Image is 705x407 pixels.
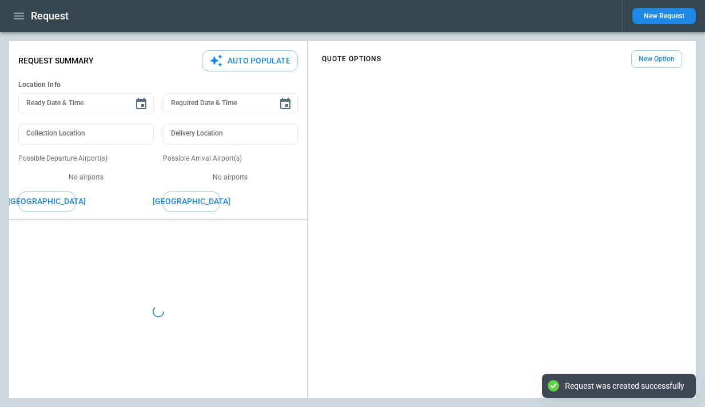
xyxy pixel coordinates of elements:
[202,50,298,71] button: Auto Populate
[632,8,696,24] button: New Request
[322,57,381,62] h4: QUOTE OPTIONS
[565,381,684,391] div: Request was created successfully
[18,154,154,163] p: Possible Departure Airport(s)
[163,191,220,212] button: [GEOGRAPHIC_DATA]
[163,154,298,163] p: Possible Arrival Airport(s)
[274,93,297,115] button: Choose date
[18,191,75,212] button: [GEOGRAPHIC_DATA]
[18,81,298,89] h6: Location Info
[631,50,682,68] button: New Option
[18,173,154,182] p: No airports
[130,93,153,115] button: Choose date
[308,46,696,73] div: scrollable content
[31,9,69,23] h1: Request
[18,56,94,66] p: Request Summary
[163,173,298,182] p: No airports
